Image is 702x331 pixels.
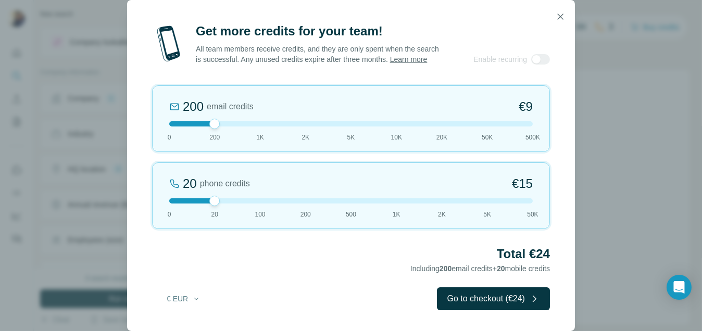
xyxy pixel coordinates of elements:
span: 500K [525,133,540,142]
span: 0 [168,133,171,142]
button: € EUR [159,289,208,308]
div: 20 [183,175,197,192]
span: Enable recurring [473,54,527,65]
span: 2K [438,210,446,219]
p: All team members receive credits, and they are only spent when the search is successful. Any unus... [196,44,440,65]
a: Learn more [390,55,428,63]
span: phone credits [200,177,250,190]
span: 50K [527,210,538,219]
img: mobile-phone [152,23,185,65]
h2: Total €24 [152,246,550,262]
span: email credits [207,100,254,113]
span: 1K [256,133,264,142]
span: 1K [393,210,400,219]
span: 10K [391,133,402,142]
span: 20 [497,264,505,273]
span: 200 [440,264,452,273]
span: €9 [519,98,533,115]
span: Including email credits + mobile credits [410,264,550,273]
span: 5K [483,210,491,219]
span: 20 [211,210,218,219]
button: Go to checkout (€24) [437,287,550,310]
div: Open Intercom Messenger [667,275,692,300]
span: 2K [302,133,309,142]
span: 200 [209,133,220,142]
span: 500 [346,210,356,219]
span: 200 [300,210,311,219]
span: 100 [255,210,265,219]
span: 0 [168,210,171,219]
span: 20K [436,133,447,142]
span: €15 [512,175,533,192]
span: 50K [482,133,493,142]
div: 200 [183,98,204,115]
span: 5K [347,133,355,142]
